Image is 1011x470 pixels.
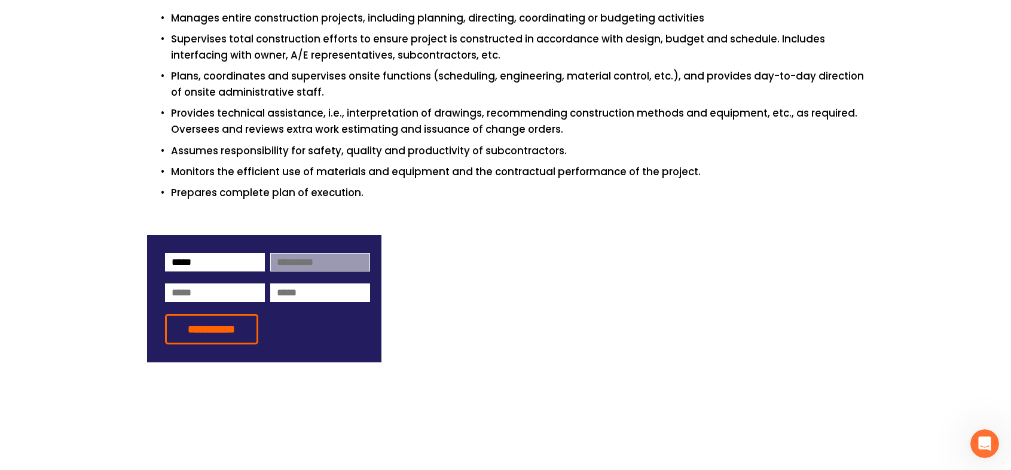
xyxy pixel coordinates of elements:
p: Prepares complete plan of execution. [171,185,865,201]
p: Provides technical assistance, i.e., interpretation of drawings, recommending construction method... [171,105,865,138]
iframe: Intercom live chat [970,429,999,458]
p: Assumes responsibility for safety, quality and productivity of subcontractors. [171,143,865,159]
p: Plans, coordinates and supervises onsite functions (scheduling, engineering, material control, et... [171,68,865,100]
p: Monitors the efficient use of materials and equipment and the contractual performance of the proj... [171,164,865,180]
p: Manages entire construction projects, including planning, directing, coordinating or budgeting ac... [171,10,865,26]
p: Supervises total construction efforts to ensure project is constructed in accordance with design,... [171,31,865,63]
